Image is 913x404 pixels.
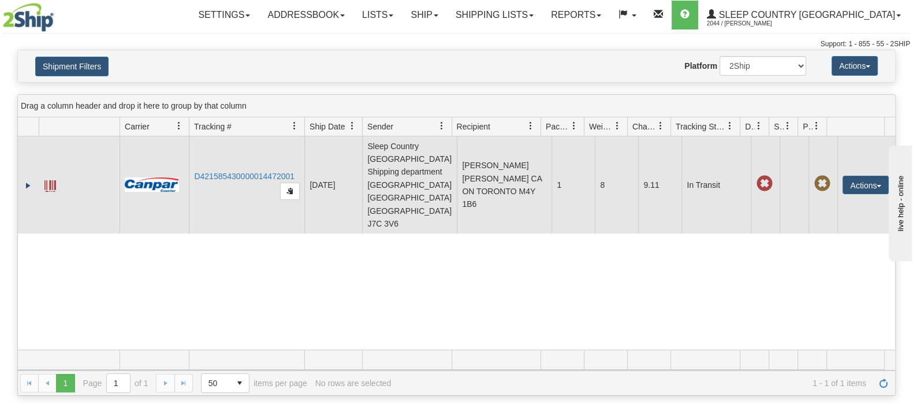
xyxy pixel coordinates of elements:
[778,116,798,136] a: Shipment Issues filter column settings
[107,374,130,392] input: Page 1
[546,121,570,132] span: Packages
[745,121,755,132] span: Delivery Status
[843,176,889,194] button: Actions
[315,379,392,388] div: No rows are selected
[9,10,107,18] div: live help - online
[259,1,353,29] a: Addressbook
[280,183,300,200] button: Copy to clipboard
[749,116,769,136] a: Delivery Status filter column settings
[56,374,74,392] span: Page 1
[125,121,150,132] span: Carrier
[201,373,307,393] span: items per page
[402,1,446,29] a: Ship
[814,176,830,192] span: Pickup Not Assigned
[208,377,223,389] span: 50
[638,136,681,233] td: 9.11
[23,180,34,191] a: Expand
[304,136,362,233] td: [DATE]
[189,1,259,29] a: Settings
[35,57,109,76] button: Shipment Filters
[807,116,826,136] a: Pickup Status filter column settings
[3,3,54,32] img: logo2044.jpg
[285,116,304,136] a: Tracking # filter column settings
[367,121,393,132] span: Sender
[353,1,402,29] a: Lists
[447,1,542,29] a: Shipping lists
[457,121,490,132] span: Recipient
[608,116,627,136] a: Weight filter column settings
[551,136,595,233] td: 1
[684,60,717,72] label: Platform
[707,18,793,29] span: 2044 / [PERSON_NAME]
[521,116,541,136] a: Recipient filter column settings
[230,374,249,392] span: select
[756,176,772,192] span: Late
[18,95,895,117] div: grid grouping header
[720,116,740,136] a: Tracking Status filter column settings
[3,39,910,49] div: Support: 1 - 855 - 55 - 2SHIP
[201,373,249,393] span: Page sizes drop down
[589,121,613,132] span: Weight
[774,121,784,132] span: Shipment Issues
[874,374,893,392] a: Refresh
[399,379,866,388] span: 1 - 1 of 1 items
[676,121,726,132] span: Tracking Status
[803,121,813,132] span: Pickup Status
[886,143,912,261] iframe: chat widget
[125,177,179,192] img: 14 - Canpar
[362,136,457,233] td: Sleep Country [GEOGRAPHIC_DATA] Shipping department [GEOGRAPHIC_DATA] [GEOGRAPHIC_DATA] [GEOGRAPH...
[194,121,232,132] span: Tracking #
[564,116,584,136] a: Packages filter column settings
[716,10,895,20] span: Sleep Country [GEOGRAPHIC_DATA]
[832,56,878,76] button: Actions
[169,116,189,136] a: Carrier filter column settings
[698,1,910,29] a: Sleep Country [GEOGRAPHIC_DATA] 2044 / [PERSON_NAME]
[432,116,452,136] a: Sender filter column settings
[681,136,751,233] td: In Transit
[194,172,295,181] a: D421585430000014472001
[632,121,657,132] span: Charge
[310,121,345,132] span: Ship Date
[542,1,610,29] a: Reports
[83,373,148,393] span: Page of 1
[595,136,638,233] td: 8
[342,116,362,136] a: Ship Date filter column settings
[457,136,551,233] td: [PERSON_NAME] [PERSON_NAME] CA ON TORONTO M4Y 1B6
[44,175,56,194] a: Label
[651,116,670,136] a: Charge filter column settings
